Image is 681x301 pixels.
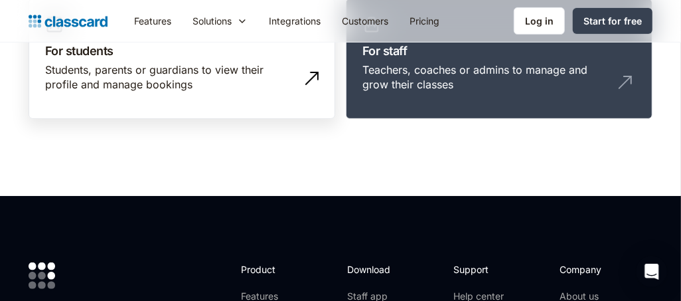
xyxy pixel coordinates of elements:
a: Logo [29,12,108,31]
h2: Product [241,262,312,276]
a: Integrations [258,6,331,36]
a: Pricing [399,6,450,36]
a: Start for free [573,8,652,34]
div: Log in [525,14,554,28]
div: Open Intercom Messenger [636,256,668,288]
div: Students, parents or guardians to view their profile and manage bookings [45,62,292,92]
a: Features [123,6,182,36]
h3: For staff [362,42,636,60]
h2: Company [560,262,648,276]
div: Teachers, coaches or admins to manage and grow their classes [362,62,609,92]
a: Log in [514,7,565,35]
h2: Support [453,262,507,276]
div: Start for free [583,14,642,28]
h3: For students [45,42,319,60]
a: Customers [331,6,399,36]
div: Solutions [182,6,258,36]
h2: Download [347,262,402,276]
div: Solutions [192,14,232,28]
